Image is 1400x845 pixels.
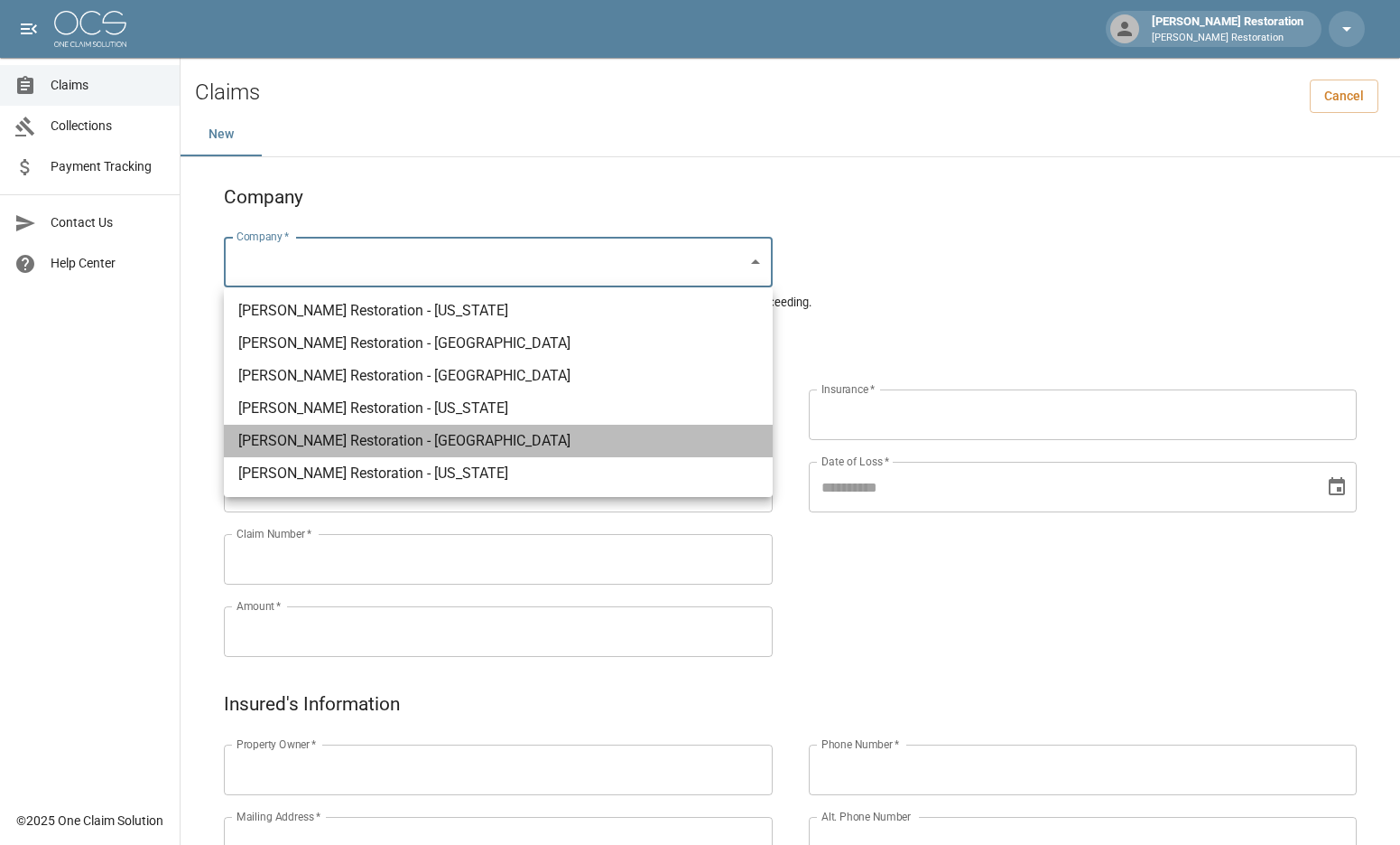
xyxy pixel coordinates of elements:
[224,360,773,392] li: [PERSON_NAME] Restoration - [GEOGRAPHIC_DATA]
[224,425,773,457] li: [PERSON_NAME] Restoration - [GEOGRAPHIC_DATA]
[224,392,773,425] li: [PERSON_NAME] Restoration - [US_STATE]
[224,457,773,490] li: [PERSON_NAME] Restoration - [US_STATE]
[224,327,773,360] li: [PERSON_NAME] Restoration - [GEOGRAPHIC_DATA]
[224,295,773,327] li: [PERSON_NAME] Restoration - [US_STATE]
